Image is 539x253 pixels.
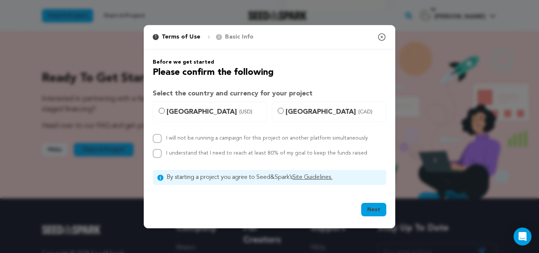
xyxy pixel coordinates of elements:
[153,88,386,99] h3: Select the country and currency for your project
[167,173,382,182] span: By starting a project you agree to Seed&Spark’s
[292,174,332,180] a: Site Guidelines.
[166,150,367,156] label: I understand that I need to reach at least 80% of my goal to keep the funds raised
[216,34,222,40] span: 2
[286,107,381,117] span: [GEOGRAPHIC_DATA]
[239,108,252,116] span: (USD)
[166,135,368,141] label: I will not be running a campaign for this project on another platform simultaneously
[514,228,532,246] div: Open Intercom Messenger
[153,66,386,79] h2: Please confirm the following
[162,33,200,42] p: Terms of Use
[153,34,159,40] span: 1
[153,58,386,66] h6: Before we get started
[225,33,253,42] p: Basic Info
[361,203,386,216] button: Next
[358,108,372,116] span: (CAD)
[167,107,262,117] span: [GEOGRAPHIC_DATA]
